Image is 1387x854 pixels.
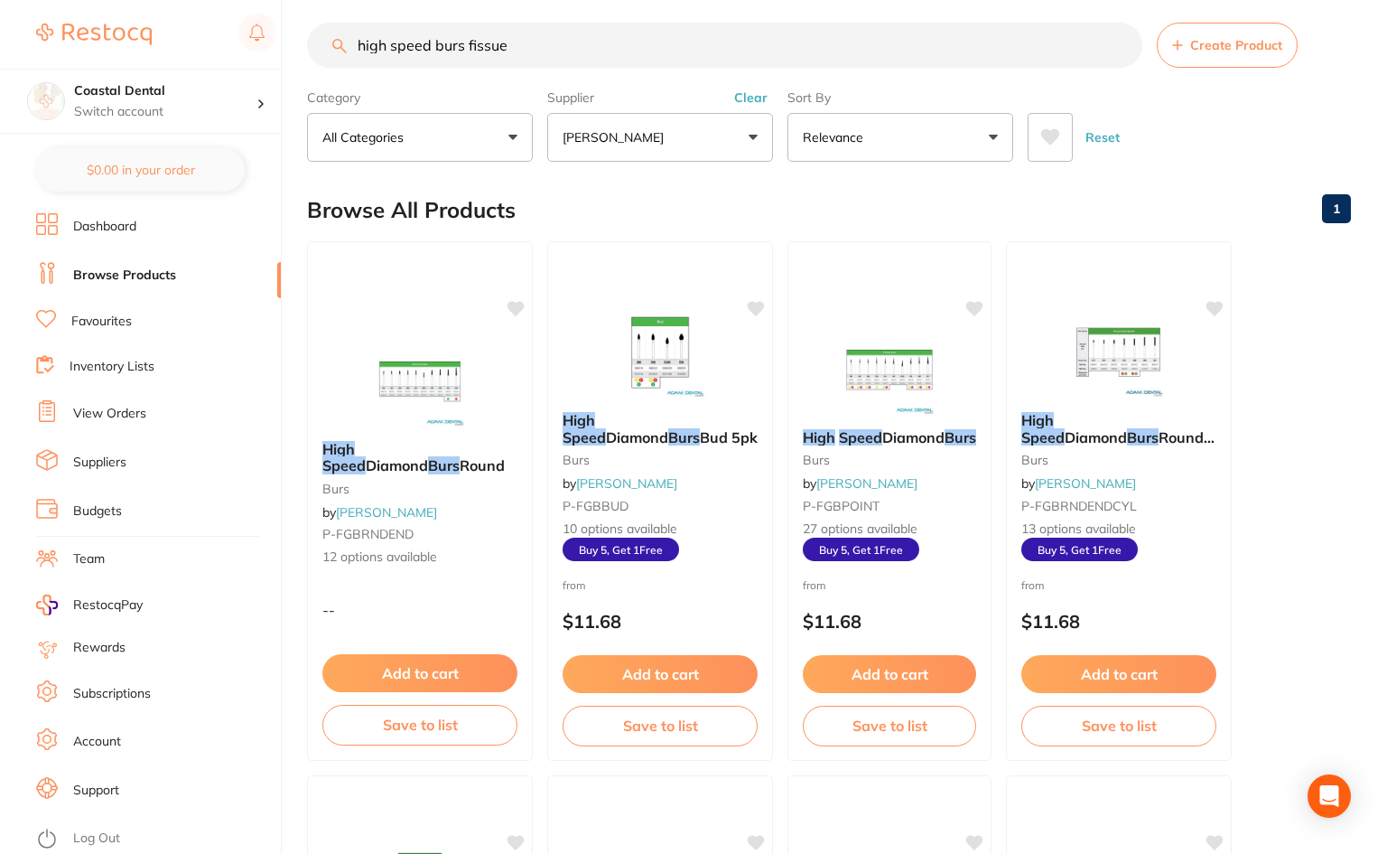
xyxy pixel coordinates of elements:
label: Category [307,89,533,106]
a: Suppliers [73,454,126,472]
button: Reset [1080,113,1125,162]
a: 1 [1322,191,1351,227]
a: Subscriptions [73,685,151,703]
em: Speed [1021,428,1065,446]
span: 12 options available [322,549,517,567]
small: burs [803,453,976,467]
span: by [322,504,437,521]
a: Support [73,782,119,800]
a: [PERSON_NAME] [816,475,917,492]
button: Save to list [803,706,976,746]
span: P-FGBRNDENDCYL [1021,498,1137,514]
p: All Categories [322,128,411,146]
span: Buy 5, Get 1 Free [1021,538,1138,561]
span: from [1021,578,1045,592]
p: $11.68 [563,611,758,632]
button: Clear [729,89,773,106]
span: Diamond [606,428,668,446]
button: Add to cart [563,655,758,693]
label: Supplier [547,89,773,106]
p: $11.68 [803,611,976,632]
span: by [563,475,677,492]
img: High Speed Diamond Burs Round End Cylinder 5pk [1060,307,1178,398]
span: Bud 5pk [700,428,758,446]
em: Burs [945,428,976,446]
p: Switch account [74,103,256,121]
small: burs [322,482,517,496]
img: RestocqPay [36,595,58,615]
span: 27 options available [803,521,976,539]
a: View Orders [73,405,146,423]
span: Round End Cylinder 5pk [1021,428,1215,463]
a: [PERSON_NAME] [576,475,677,492]
p: [PERSON_NAME] [563,128,671,146]
a: [PERSON_NAME] [1035,475,1136,492]
span: P-FGBPOINT [803,498,880,514]
button: Add to cart [803,655,976,693]
button: $0.00 in your order [36,148,245,192]
span: Buy 5, Get 1 Free [803,538,919,561]
button: All Categories [307,113,533,162]
em: Speed [322,456,366,474]
a: RestocqPay [36,595,143,615]
img: High Speed Diamond Burs Bud 5pk [601,307,719,398]
span: 13 options available [1021,521,1216,539]
button: Save to list [322,705,517,745]
a: Restocq Logo [36,14,152,55]
em: Burs [668,428,700,446]
em: High [1021,411,1054,429]
span: RestocqPay [73,596,143,615]
a: Account [73,733,121,751]
span: P-FGBBUD [563,498,628,514]
p: Relevance [803,128,870,146]
small: burs [563,453,758,467]
em: Speed [839,428,882,446]
em: Burs [428,456,460,474]
span: P-FGBRNDEND [322,526,414,542]
em: High [803,428,835,446]
em: High [322,440,355,458]
b: High Speed Diamond Burs Round End Cylinder 5pk [1021,412,1216,446]
span: 10 options available [563,521,758,539]
span: Diamond [366,456,428,474]
em: High [563,411,595,429]
img: High Speed Diamond Burs [831,324,948,415]
div: Open Intercom Messenger [1308,774,1351,818]
img: Restocq Logo [36,23,152,45]
button: Add to cart [1021,655,1216,693]
h2: Browse All Products [307,198,516,223]
button: Create Product [1157,23,1298,68]
b: High Speed Diamond Burs Bud 5pk [563,412,758,446]
a: Budgets [73,502,122,521]
button: [PERSON_NAME] [547,113,773,162]
div: -- [308,602,532,618]
em: Speed [563,428,606,446]
label: Sort By [787,89,1013,106]
button: Add to cart [322,654,517,692]
span: from [803,578,826,592]
b: High Speed Diamond Burs [803,429,976,446]
small: burs [1021,453,1216,467]
span: Diamond [882,428,945,446]
a: Log Out [73,830,120,848]
img: Coastal Dental [28,83,64,119]
button: Save to list [563,706,758,746]
button: Relevance [787,113,1013,162]
a: Dashboard [73,218,136,236]
a: [PERSON_NAME] [336,504,437,521]
em: Burs [1127,428,1159,446]
span: Diamond [1065,428,1127,446]
span: by [803,475,917,492]
a: Favourites [71,313,132,331]
b: High Speed Diamond Burs Round [322,441,517,474]
button: Save to list [1021,706,1216,746]
span: Buy 5, Get 1 Free [563,538,679,561]
a: Inventory Lists [70,358,154,376]
a: Rewards [73,639,126,657]
span: Round [460,456,505,474]
span: Create Product [1190,38,1282,52]
img: High Speed Diamond Burs Round [361,336,479,427]
input: Search Products [307,23,1142,68]
button: Log Out [36,825,275,854]
a: Browse Products [73,267,176,285]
